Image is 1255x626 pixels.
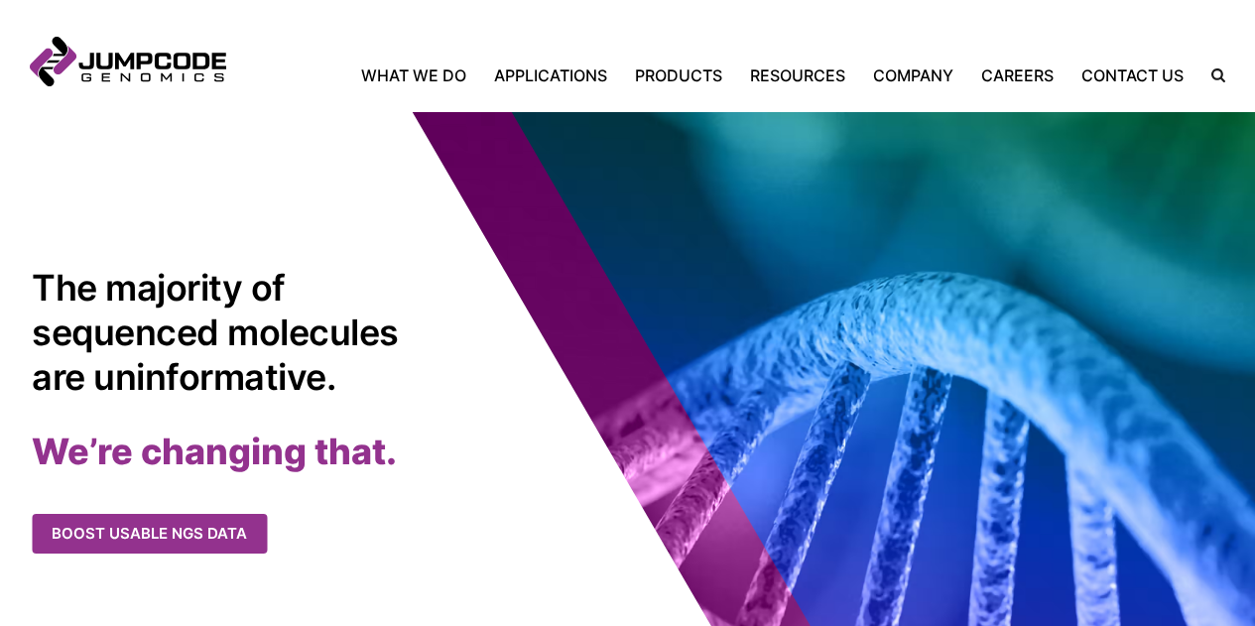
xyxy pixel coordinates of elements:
a: Careers [967,63,1067,87]
h2: We’re changing that. [32,430,660,474]
a: Boost usable NGS data [32,514,267,555]
h1: The majority of sequenced molecules are uninformative. [32,266,453,400]
a: Resources [736,63,859,87]
a: Applications [480,63,621,87]
label: Search the site. [1197,68,1225,82]
a: What We Do [361,63,480,87]
a: Contact Us [1067,63,1197,87]
nav: Primary Navigation [226,63,1197,87]
a: Products [621,63,736,87]
a: Company [859,63,967,87]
